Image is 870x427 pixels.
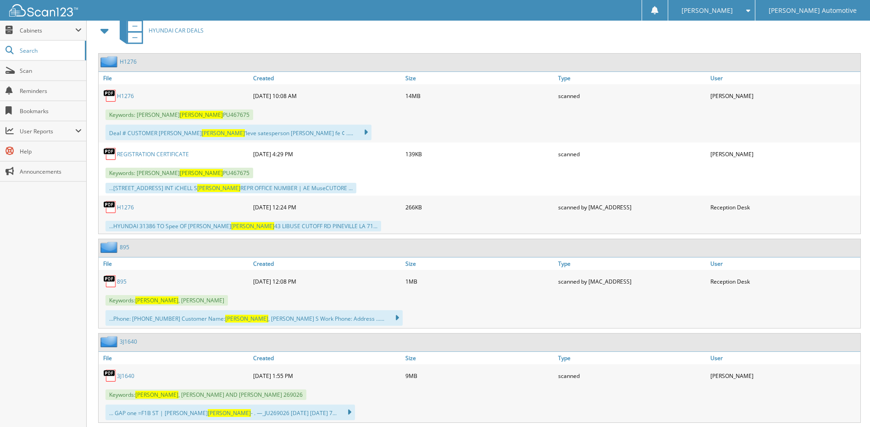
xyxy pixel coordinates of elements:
a: Type [556,257,708,270]
div: Reception Desk [708,198,860,216]
img: scan123-logo-white.svg [9,4,78,16]
span: [PERSON_NAME] [180,169,223,177]
iframe: Chat Widget [824,383,870,427]
div: scanned by [MAC_ADDRESS] [556,198,708,216]
a: HYUNDAI CAR DEALS [114,12,204,49]
span: Scan [20,67,82,75]
span: User Reports [20,127,75,135]
a: Type [556,72,708,84]
div: ...HYUNDAI 31386 TO Spee OF [PERSON_NAME] 43 LIBUSE CUTOFF RD PINEVILLE LA 71... [105,221,381,231]
a: File [99,257,251,270]
div: Reception Desk [708,272,860,290]
div: [DATE] 10:08 AM [251,87,403,105]
div: 266KB [403,198,555,216]
span: [PERSON_NAME] [135,391,178,399]
span: [PERSON_NAME] [682,8,733,13]
span: Cabinets [20,27,75,34]
a: File [99,352,251,364]
div: [PERSON_NAME] [708,367,860,385]
a: User [708,257,860,270]
div: [PERSON_NAME] [708,87,860,105]
span: [PERSON_NAME] [197,184,240,192]
img: PDF.png [103,200,117,214]
span: Keywords: , [PERSON_NAME] [105,295,228,306]
a: 3J1640 [120,338,137,345]
img: folder2.png [100,336,120,347]
span: Reminders [20,87,82,95]
a: File [99,72,251,84]
div: ...Phone: [PHONE_NUMBER] Customer Name: , [PERSON_NAME] S Work Phone: Address ...... [105,310,403,326]
span: [PERSON_NAME] [208,409,251,417]
span: [PERSON_NAME] [225,315,268,323]
a: Created [251,352,403,364]
span: Announcements [20,168,82,175]
div: 14MB [403,87,555,105]
a: Type [556,352,708,364]
div: 139KB [403,145,555,163]
a: H1276 [117,203,134,211]
div: ...[STREET_ADDRESS] INT iCHELL S REPR OFFICE NUMBER | AE MuseCUTORE ... [105,183,356,193]
div: scanned [556,367,708,385]
img: PDF.png [103,89,117,103]
img: folder2.png [100,241,120,253]
span: Keywords: [PERSON_NAME] PU467675 [105,109,253,120]
div: scanned [556,145,708,163]
img: PDF.png [103,274,117,288]
div: scanned by [MAC_ADDRESS] [556,272,708,290]
span: Bookmarks [20,107,82,115]
span: Keywords: , [PERSON_NAME] AND [PERSON_NAME] 269026 [105,389,306,400]
a: Size [403,352,555,364]
a: User [708,352,860,364]
a: H1276 [120,58,137,66]
a: H1276 [117,92,134,100]
span: [PERSON_NAME] Automotive [769,8,857,13]
span: [PERSON_NAME] [135,296,178,304]
span: [PERSON_NAME] [202,129,245,137]
img: folder2.png [100,56,120,67]
div: 1MB [403,272,555,290]
a: User [708,72,860,84]
span: Search [20,47,80,55]
img: PDF.png [103,147,117,161]
span: [PERSON_NAME] [180,111,223,119]
a: REGISTRATION CERTIFICATE [117,150,189,158]
a: 3J1640 [117,372,134,380]
a: 895 [120,243,129,251]
a: Size [403,72,555,84]
div: 9MB [403,367,555,385]
a: Created [251,257,403,270]
span: Keywords: [PERSON_NAME] PU467675 [105,168,253,178]
span: [PERSON_NAME] [231,222,274,230]
div: [DATE] 1:55 PM [251,367,403,385]
div: ... GAP one =F1B ST | [PERSON_NAME] - . —_JU269026 [DATE] [DATE] 7... [105,405,355,420]
a: Created [251,72,403,84]
div: [DATE] 4:29 PM [251,145,403,163]
span: HYUNDAI CAR DEALS [149,27,204,34]
div: [PERSON_NAME] [708,145,860,163]
span: Help [20,148,82,155]
div: scanned [556,87,708,105]
img: PDF.png [103,369,117,383]
div: [DATE] 12:24 PM [251,198,403,216]
a: Size [403,257,555,270]
div: Deal # CUSTOMER [PERSON_NAME] ‘leve satesperson [PERSON_NAME] fe ¢ ..... [105,125,371,140]
div: [DATE] 12:08 PM [251,272,403,290]
a: 895 [117,278,127,285]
